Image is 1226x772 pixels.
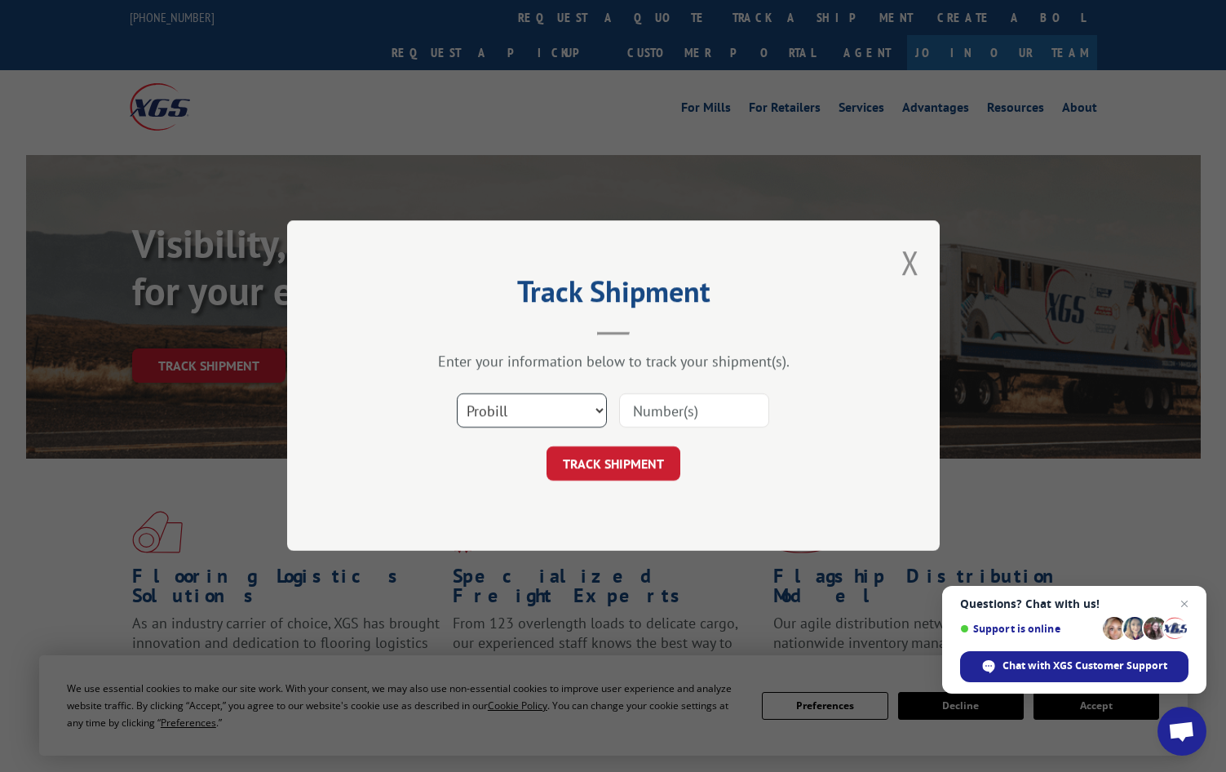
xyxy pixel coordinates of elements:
span: Chat with XGS Customer Support [1002,659,1167,673]
input: Number(s) [619,394,769,428]
span: Close chat [1175,594,1194,614]
div: Enter your information below to track your shipment(s). [369,353,858,371]
span: Support is online [960,623,1097,635]
button: TRACK SHIPMENT [547,447,680,481]
div: Open chat [1157,707,1206,756]
button: Close modal [901,241,919,284]
span: Questions? Chat with us! [960,597,1188,610]
div: Chat with XGS Customer Support [960,651,1188,682]
h2: Track Shipment [369,280,858,311]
